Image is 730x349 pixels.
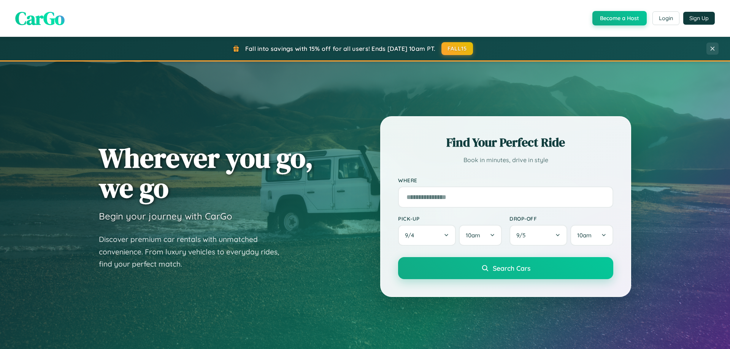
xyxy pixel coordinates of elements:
[652,11,679,25] button: Login
[466,232,480,239] span: 10am
[509,225,567,246] button: 9/5
[15,6,65,31] span: CarGo
[398,225,456,246] button: 9/4
[493,264,530,272] span: Search Cars
[459,225,502,246] button: 10am
[99,233,289,270] p: Discover premium car rentals with unmatched convenience. From luxury vehicles to everyday rides, ...
[398,155,613,166] p: Book in minutes, drive in style
[245,45,436,52] span: Fall into savings with 15% off for all users! Ends [DATE] 10am PT.
[405,232,418,239] span: 9 / 4
[570,225,613,246] button: 10am
[99,210,232,222] h3: Begin your journey with CarGo
[398,257,613,279] button: Search Cars
[398,134,613,151] h2: Find Your Perfect Ride
[592,11,647,25] button: Become a Host
[683,12,715,25] button: Sign Up
[398,177,613,183] label: Where
[398,215,502,222] label: Pick-up
[441,42,473,55] button: FALL15
[577,232,592,239] span: 10am
[509,215,613,222] label: Drop-off
[99,143,313,203] h1: Wherever you go, we go
[516,232,529,239] span: 9 / 5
